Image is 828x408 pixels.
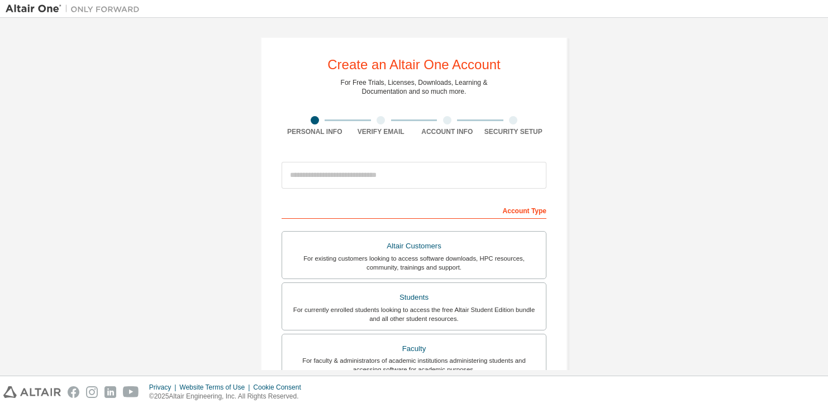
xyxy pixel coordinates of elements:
[179,383,253,392] div: Website Terms of Use
[149,392,308,401] p: © 2025 Altair Engineering, Inc. All Rights Reserved.
[327,58,501,71] div: Create an Altair One Account
[282,127,348,136] div: Personal Info
[289,290,539,305] div: Students
[414,127,480,136] div: Account Info
[86,386,98,398] img: instagram.svg
[289,238,539,254] div: Altair Customers
[253,383,307,392] div: Cookie Consent
[341,78,488,96] div: For Free Trials, Licenses, Downloads, Learning & Documentation and so much more.
[123,386,139,398] img: youtube.svg
[289,305,539,323] div: For currently enrolled students looking to access the free Altair Student Edition bundle and all ...
[480,127,547,136] div: Security Setup
[282,201,546,219] div: Account Type
[104,386,116,398] img: linkedin.svg
[6,3,145,15] img: Altair One
[289,341,539,357] div: Faculty
[289,254,539,272] div: For existing customers looking to access software downloads, HPC resources, community, trainings ...
[3,386,61,398] img: altair_logo.svg
[68,386,79,398] img: facebook.svg
[348,127,415,136] div: Verify Email
[149,383,179,392] div: Privacy
[289,356,539,374] div: For faculty & administrators of academic institutions administering students and accessing softwa...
